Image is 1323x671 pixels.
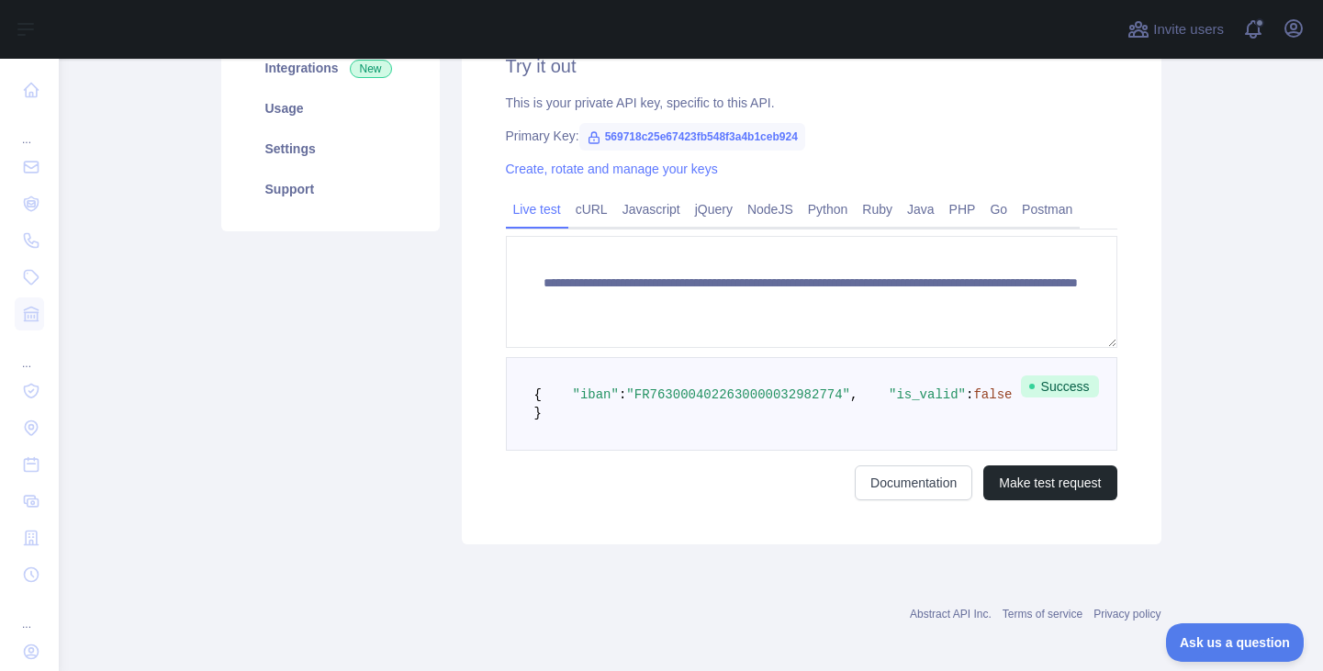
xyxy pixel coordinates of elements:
button: Make test request [983,465,1116,500]
a: Live test [506,195,568,224]
a: Settings [243,129,418,169]
span: , [850,387,858,402]
a: Python [801,195,856,224]
div: Primary Key: [506,127,1117,145]
span: "iban" [573,387,619,402]
a: Ruby [855,195,900,224]
span: 569718c25e67423fb548f3a4b1ceb924 [579,123,805,151]
button: Invite users [1124,15,1228,44]
a: PHP [942,195,983,224]
span: false [973,387,1012,402]
a: NodeJS [740,195,801,224]
iframe: Toggle Customer Support [1166,623,1305,662]
h2: Try it out [506,53,1117,79]
span: : [966,387,973,402]
a: Abstract API Inc. [910,608,992,621]
a: jQuery [688,195,740,224]
a: Usage [243,88,418,129]
div: ... [15,334,44,371]
span: "FR7630004022630000032982774" [626,387,850,402]
div: This is your private API key, specific to this API. [506,94,1117,112]
span: New [350,60,392,78]
span: { [534,387,542,402]
a: cURL [568,195,615,224]
a: Javascript [615,195,688,224]
a: Postman [1015,195,1080,224]
a: Create, rotate and manage your keys [506,162,718,176]
a: Support [243,169,418,209]
a: Terms of service [1003,608,1082,621]
span: Invite users [1153,19,1224,40]
span: : [619,387,626,402]
a: Documentation [855,465,972,500]
div: ... [15,595,44,632]
a: Java [900,195,942,224]
a: Go [982,195,1015,224]
a: Integrations New [243,48,418,88]
span: "is_valid" [889,387,966,402]
span: } [534,406,542,420]
div: ... [15,110,44,147]
a: Privacy policy [1093,608,1160,621]
span: Success [1021,375,1099,397]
